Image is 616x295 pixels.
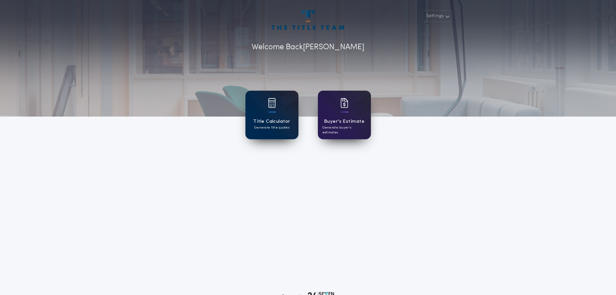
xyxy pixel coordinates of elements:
[324,118,364,125] h1: Buyer's Estimate
[272,10,344,30] img: account-logo
[268,98,276,108] img: card icon
[245,91,298,139] a: card iconTitle CalculatorGenerate title quotes
[254,125,289,130] p: Generate title quotes
[422,10,452,22] button: Settings
[340,98,348,108] img: card icon
[318,91,371,139] a: card iconBuyer's EstimateGenerate buyer's estimates
[252,41,364,53] p: Welcome Back [PERSON_NAME]
[253,118,290,125] h1: Title Calculator
[322,125,366,135] p: Generate buyer's estimates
